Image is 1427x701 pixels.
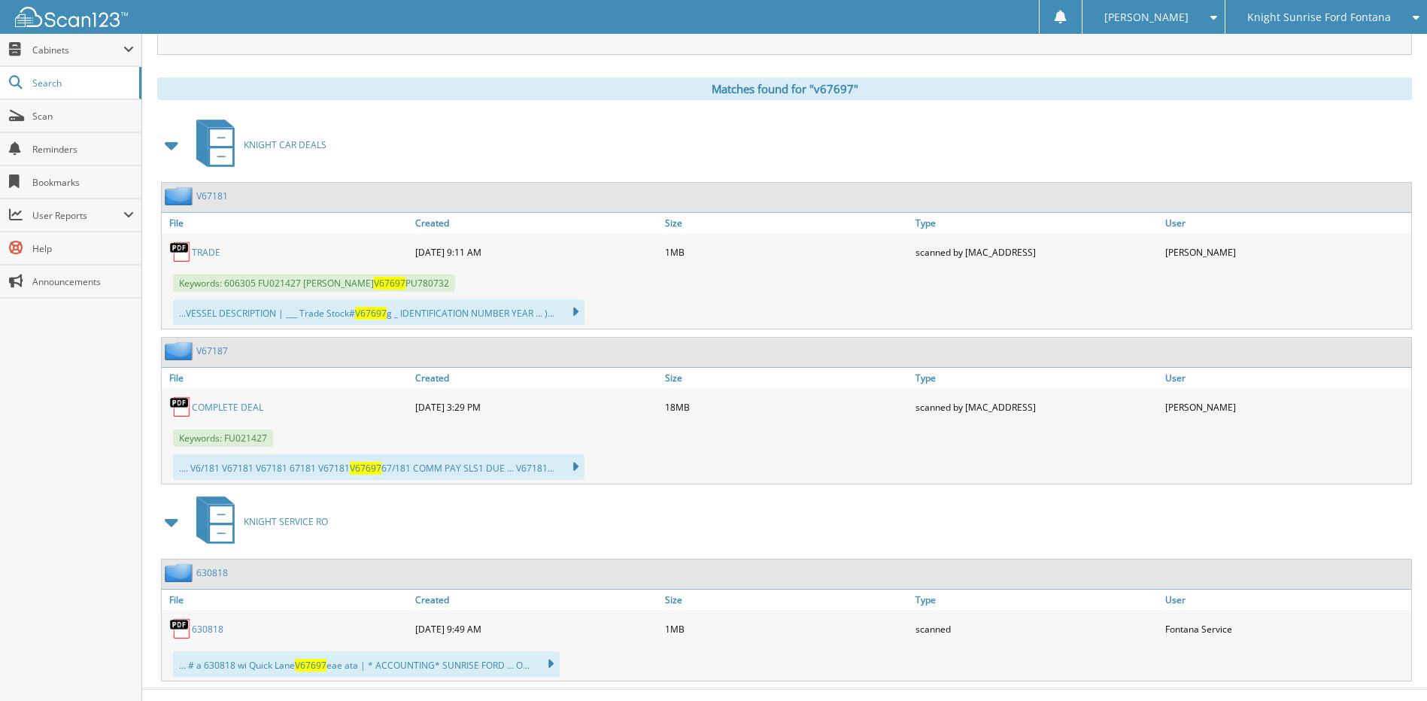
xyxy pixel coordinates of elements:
span: Reminders [32,143,134,156]
img: folder2.png [165,187,196,205]
div: [PERSON_NAME] [1161,237,1411,267]
div: scanned [912,614,1161,644]
span: KNIGHT CAR DEALS [244,138,326,151]
a: V67187 [196,344,228,357]
div: [DATE] 3:29 PM [411,392,661,422]
span: V67697 [295,659,326,672]
a: Type [912,368,1161,388]
span: Announcements [32,275,134,288]
div: .... V6/181 V67181 V67181 67181 V67181 67/181 COMM PAY SLS1 DUE ... V67181... [173,454,584,480]
span: V67697 [355,307,387,320]
a: Size [661,590,911,610]
a: Type [912,590,1161,610]
span: Cabinets [32,44,123,56]
span: V67697 [350,462,381,475]
span: Keywords: FU021427 [173,429,273,447]
a: Size [661,213,911,233]
img: folder2.png [165,563,196,582]
a: V67181 [196,190,228,202]
div: scanned by [MAC_ADDRESS] [912,392,1161,422]
a: User [1161,368,1411,388]
span: Scan [32,110,134,123]
span: User Reports [32,209,123,222]
a: User [1161,590,1411,610]
span: Keywords: 606305 FU021427 [PERSON_NAME] PU780732 [173,275,455,292]
img: PDF.png [169,618,192,640]
div: 1MB [661,614,911,644]
a: 630818 [196,566,228,579]
span: Knight Sunrise Ford Fontana [1247,13,1391,22]
a: File [162,213,411,233]
a: TRADE [192,246,220,259]
a: 630818 [192,623,223,636]
span: Help [32,242,134,255]
a: COMPLETE DEAL [192,401,263,414]
div: scanned by [MAC_ADDRESS] [912,237,1161,267]
img: folder2.png [165,341,196,360]
span: V67697 [374,277,405,290]
a: Size [661,368,911,388]
span: KNIGHT SERVICE RO [244,515,328,528]
a: KNIGHT CAR DEALS [187,115,326,174]
div: ... # a 630818 wi Quick Lane eae ata | * ACCOUNTING* SUNRISE FORD ... O... [173,651,560,677]
div: 1MB [661,237,911,267]
span: [PERSON_NAME] [1104,13,1189,22]
div: Fontana Service [1161,614,1411,644]
span: Bookmarks [32,176,134,189]
a: User [1161,213,1411,233]
a: Created [411,590,661,610]
div: [PERSON_NAME] [1161,392,1411,422]
a: File [162,590,411,610]
a: Created [411,368,661,388]
img: PDF.png [169,396,192,418]
a: KNIGHT SERVICE RO [187,492,328,551]
span: Search [32,77,132,90]
div: [DATE] 9:49 AM [411,614,661,644]
a: File [162,368,411,388]
div: ...VESSEL DESCRIPTION | ___ Trade Stock# g _ IDENTIFICATION NUMBER YEAR ... )... [173,299,584,325]
div: 18MB [661,392,911,422]
img: scan123-logo-white.svg [15,7,128,27]
div: [DATE] 9:11 AM [411,237,661,267]
img: PDF.png [169,241,192,263]
a: Created [411,213,661,233]
div: Matches found for "v67697" [157,77,1412,100]
a: Type [912,213,1161,233]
